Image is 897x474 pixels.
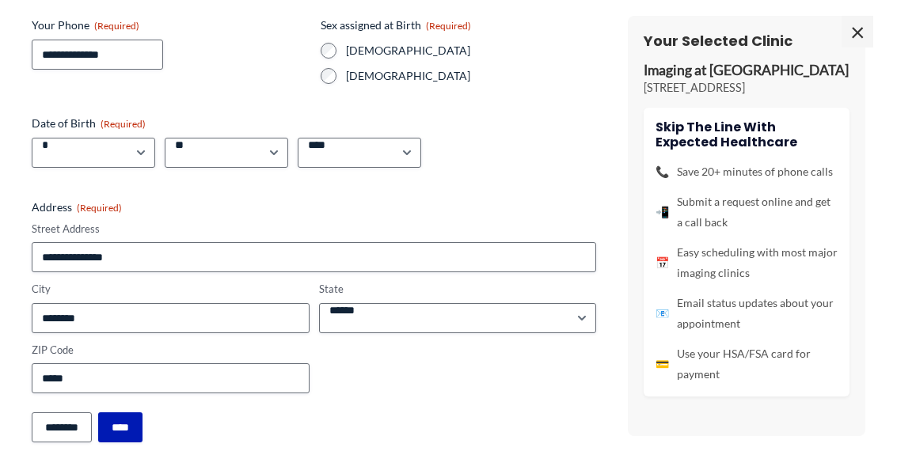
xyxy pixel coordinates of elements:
label: ZIP Code [32,343,310,358]
h3: Your Selected Clinic [644,32,849,50]
span: 📞 [656,161,669,182]
span: 💳 [656,354,669,374]
p: [STREET_ADDRESS] [644,80,849,96]
label: [DEMOGRAPHIC_DATA] [346,43,597,59]
span: (Required) [94,20,139,32]
span: × [842,16,873,47]
legend: Date of Birth [32,116,146,131]
span: (Required) [77,202,122,214]
span: 📧 [656,303,669,324]
label: City [32,282,310,297]
li: Easy scheduling with most major imaging clinics [656,242,838,283]
h4: Skip the line with Expected Healthcare [656,119,838,150]
li: Use your HSA/FSA card for payment [656,343,838,385]
label: Street Address [32,222,596,237]
legend: Sex assigned at Birth [321,17,471,33]
span: 📅 [656,252,669,273]
label: State [319,282,597,297]
li: Save 20+ minutes of phone calls [656,161,838,182]
li: Submit a request online and get a call back [656,191,838,233]
li: Email status updates about your appointment [656,293,838,334]
p: Imaging at [GEOGRAPHIC_DATA] [644,62,849,80]
legend: Address [32,199,122,215]
span: 📲 [656,202,669,222]
label: [DEMOGRAPHIC_DATA] [346,68,597,84]
span: (Required) [101,118,146,130]
label: Your Phone [32,17,308,33]
span: (Required) [426,20,471,32]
